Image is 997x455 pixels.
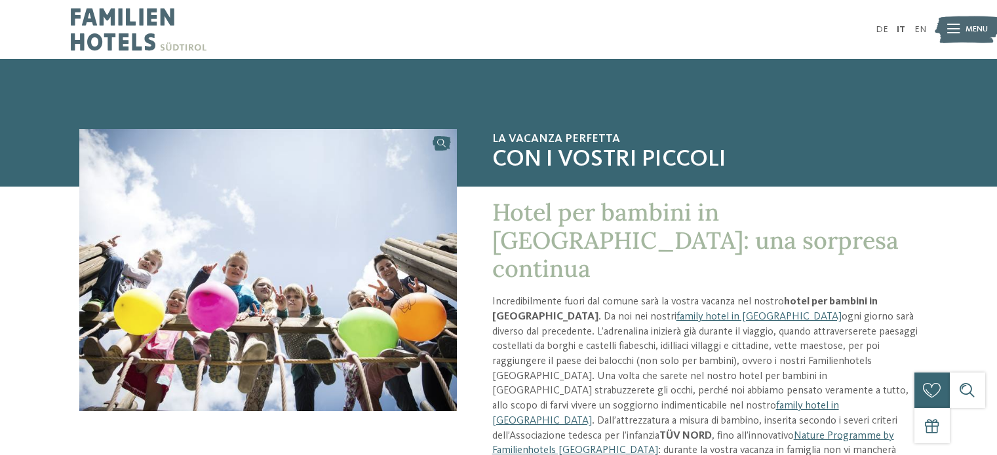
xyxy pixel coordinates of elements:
a: DE [876,25,888,34]
span: Hotel per bambini in [GEOGRAPHIC_DATA]: una sorpresa continua [492,197,899,283]
a: EN [914,25,926,34]
img: Hotel per bambini in Trentino: giochi e avventure a volontà [79,129,457,411]
a: IT [897,25,905,34]
span: La vacanza perfetta [492,132,918,147]
strong: TÜV NORD [659,431,712,441]
span: Menu [966,24,988,35]
span: con i vostri piccoli [492,146,918,174]
a: family hotel in [GEOGRAPHIC_DATA] [492,401,839,426]
a: family hotel in [GEOGRAPHIC_DATA] [676,312,842,322]
strong: hotel per bambini in [GEOGRAPHIC_DATA] [492,297,878,322]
